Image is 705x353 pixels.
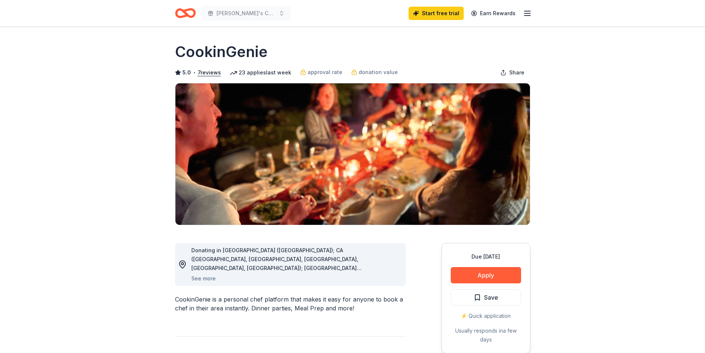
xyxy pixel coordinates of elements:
[191,274,216,283] button: See more
[193,70,195,76] span: •
[308,68,342,77] span: approval rate
[351,68,398,77] a: donation value
[467,7,520,20] a: Earn Rewards
[175,41,268,62] h1: CookinGenie
[409,7,464,20] a: Start free trial
[202,6,291,21] button: [PERSON_NAME]'s Christmas on [GEOGRAPHIC_DATA]
[484,293,498,302] span: Save
[175,295,406,313] div: CookinGenie is a personal chef platform that makes it easy for anyone to book a chef in their are...
[451,326,521,344] div: Usually responds in a few days
[451,252,521,261] div: Due [DATE]
[451,289,521,306] button: Save
[451,267,521,283] button: Apply
[300,68,342,77] a: approval rate
[494,65,530,80] button: Share
[175,4,196,22] a: Home
[216,9,276,18] span: [PERSON_NAME]'s Christmas on [GEOGRAPHIC_DATA]
[175,83,530,225] img: Image for CookinGenie
[182,68,191,77] span: 5.0
[451,312,521,320] div: ⚡️ Quick application
[230,68,291,77] div: 23 applies last week
[198,68,221,77] button: 7reviews
[509,68,524,77] span: Share
[359,68,398,77] span: donation value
